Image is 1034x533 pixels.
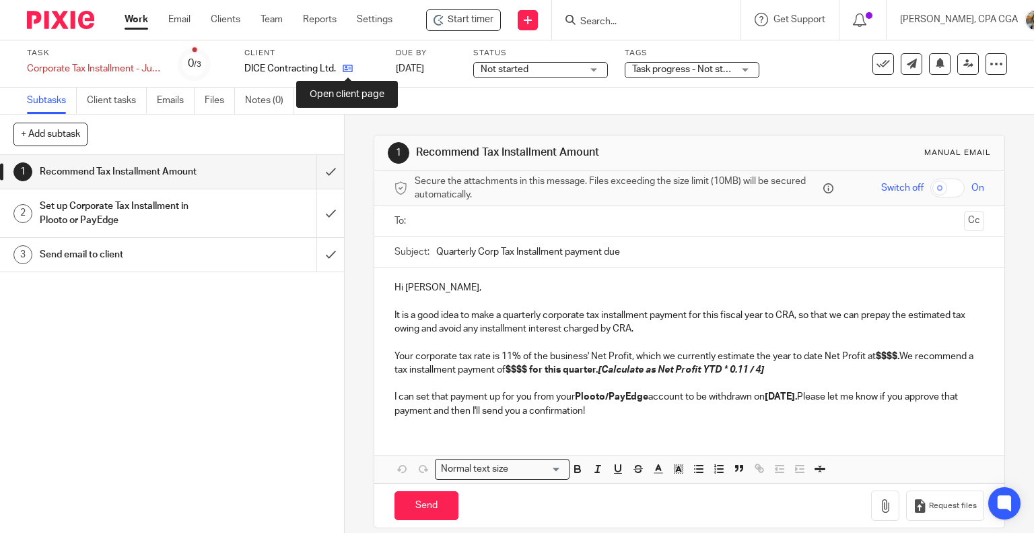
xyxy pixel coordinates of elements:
span: [DATE] [396,64,424,73]
span: Request files [929,501,977,511]
span: Task progress - Not started [632,65,745,74]
span: Secure the attachments in this message. Files exceeding the size limit (10MB) will be secured aut... [415,175,821,202]
div: DICE Contracting Ltd. - Corporate Tax Installment - June [426,9,501,31]
a: Team [261,13,283,26]
a: Email [168,13,191,26]
div: Corporate Tax Installment - June [27,62,162,75]
strong: [DATE]. [765,392,797,402]
div: 3 [13,245,32,264]
label: Tags [625,48,759,59]
p: I can set that payment up for you from your account to be withdrawn on Please let me know if you ... [394,390,985,418]
p: Hi [PERSON_NAME], [394,281,985,294]
a: Reports [303,13,337,26]
span: On [971,181,984,195]
span: Normal text size [438,462,512,476]
a: Subtasks [27,88,77,114]
button: + Add subtask [13,123,88,146]
a: Work [125,13,148,26]
p: DICE Contracting Ltd. [244,62,336,75]
p: [PERSON_NAME], CPA CGA [900,13,1018,26]
label: Due by [396,48,456,59]
a: Client tasks [87,88,147,114]
a: Files [205,88,235,114]
input: Search [579,16,700,28]
a: Clients [211,13,240,26]
a: Settings [357,13,392,26]
label: Task [27,48,162,59]
h1: Recommend Tax Installment Amount [40,162,215,182]
p: Your corporate tax rate is 11% of the business' Net Profit, which we currently estimate the year ... [394,350,985,377]
div: Search for option [435,459,570,480]
h1: Send email to client [40,245,215,265]
label: Subject: [394,245,429,259]
input: Send [394,491,458,520]
strong: $$$$. [876,352,899,361]
div: 1 [388,142,409,164]
button: Request files [906,491,984,521]
a: Audit logs [304,88,356,114]
small: /3 [194,61,201,68]
a: Emails [157,88,195,114]
div: 1 [13,162,32,181]
strong: $$$$ for this quarter. [506,365,764,375]
button: Cc [964,211,984,231]
input: Search for option [513,462,561,476]
span: Not started [481,65,528,74]
strong: Plooto/PayEdge [575,392,648,402]
span: Switch off [881,181,924,195]
span: Start timer [448,13,493,27]
div: 2 [13,204,32,223]
em: [Calculate as Net Profit YTD * 0.11 / 4] [598,365,764,375]
img: Pixie [27,11,94,29]
label: To: [394,214,409,228]
a: Notes (0) [245,88,294,114]
div: 0 [188,56,201,71]
div: Manual email [924,148,991,158]
label: Client [244,48,379,59]
span: Get Support [773,15,825,24]
p: It is a good idea to make a quarterly corporate tax installment payment for this fiscal year to C... [394,309,985,336]
label: Status [473,48,608,59]
h1: Set up Corporate Tax Installment in Plooto or PayEdge [40,196,215,230]
h1: Recommend Tax Installment Amount [416,146,718,160]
